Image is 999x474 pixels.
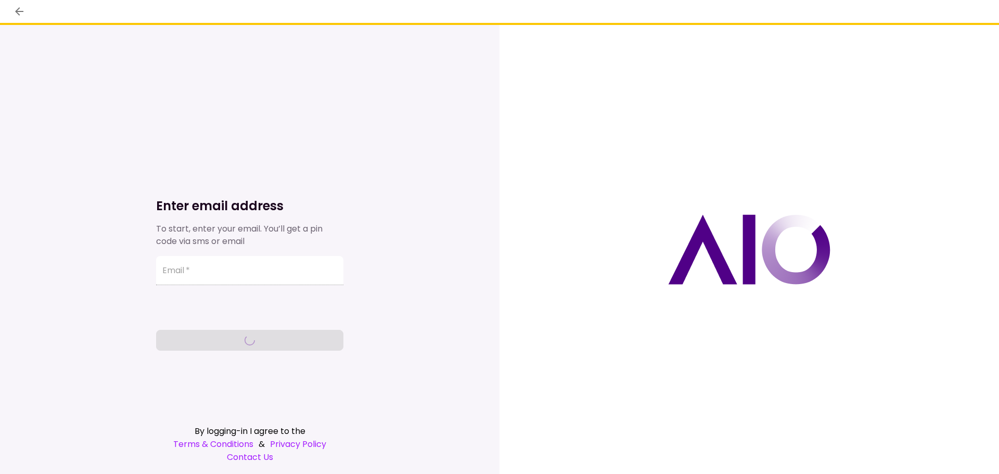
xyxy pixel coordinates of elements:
div: & [156,438,343,451]
img: AIO logo [668,214,830,285]
div: By logging-in I agree to the [156,425,343,438]
a: Terms & Conditions [173,438,253,451]
div: To start, enter your email. You’ll get a pin code via sms or email [156,223,343,248]
a: Privacy Policy [270,438,326,451]
a: Contact Us [156,451,343,464]
button: back [10,3,28,20]
h1: Enter email address [156,198,343,214]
